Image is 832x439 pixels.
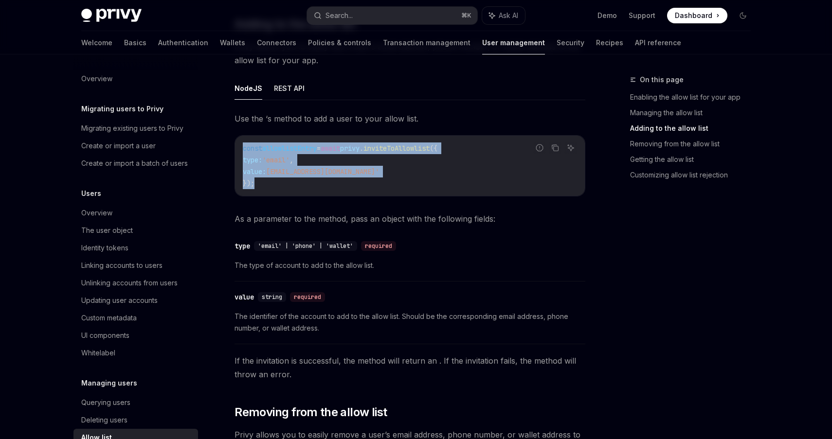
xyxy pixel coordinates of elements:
[235,260,585,271] span: The type of account to add to the allow list.
[630,105,759,121] a: Managing the allow list
[81,158,188,169] div: Create or import a batch of users
[326,10,353,21] div: Search...
[675,11,712,20] span: Dashboard
[81,277,178,289] div: Unlinking accounts from users
[549,141,561,154] button: Copy the contents from the code block
[73,70,198,88] a: Overview
[596,31,623,54] a: Recipes
[308,31,371,54] a: Policies & controls
[361,241,396,251] div: required
[81,330,129,341] div: UI components
[81,73,112,85] div: Overview
[73,344,198,362] a: Whitelabel
[635,31,681,54] a: API reference
[557,31,584,54] a: Security
[360,144,363,153] span: .
[235,212,585,226] span: As a parameter to the method, pass an object with the following fields:
[482,31,545,54] a: User management
[629,11,655,20] a: Support
[73,274,198,292] a: Unlinking accounts from users
[564,141,577,154] button: Ask AI
[290,292,325,302] div: required
[262,144,317,153] span: allowlistEntry
[81,347,115,359] div: Whitelabel
[262,293,282,301] span: string
[482,7,525,24] button: Ask AI
[667,8,727,23] a: Dashboard
[235,354,585,381] span: If the invitation is successful, the method will return an . If the invitation fails, the method ...
[533,141,546,154] button: Report incorrect code
[317,144,321,153] span: =
[735,8,751,23] button: Toggle dark mode
[158,31,208,54] a: Authentication
[81,123,183,134] div: Migrating existing users to Privy
[81,312,137,324] div: Custom metadata
[81,414,127,426] div: Deleting users
[257,31,296,54] a: Connectors
[630,89,759,105] a: Enabling the allow list for your app
[81,103,163,115] h5: Migrating users to Privy
[597,11,617,20] a: Demo
[73,137,198,155] a: Create or import a user
[73,120,198,137] a: Migrating existing users to Privy
[262,156,289,164] span: 'email'
[499,11,518,20] span: Ask AI
[630,152,759,167] a: Getting the allow list
[321,144,340,153] span: await
[243,156,262,164] span: type:
[243,179,254,188] span: });
[461,12,471,19] span: ⌘ K
[243,167,266,176] span: value:
[363,144,430,153] span: inviteToAllowlist
[243,144,262,153] span: const
[81,31,112,54] a: Welcome
[73,239,198,257] a: Identity tokens
[81,295,158,306] div: Updating user accounts
[235,404,387,420] span: Removing from the allow list
[235,311,585,334] span: The identifier of the account to add to the allow list. Should be the corresponding email address...
[81,377,137,389] h5: Managing users
[81,225,133,236] div: The user object
[640,74,684,86] span: On this page
[73,155,198,172] a: Create or import a batch of users
[258,242,353,250] span: 'email' | 'phone' | 'wallet'
[235,112,585,125] span: Use the ‘s method to add a user to your allow list.
[81,188,101,199] h5: Users
[289,156,293,164] span: ,
[81,242,128,254] div: Identity tokens
[266,167,379,176] span: [EMAIL_ADDRESS][DOMAIN_NAME]'
[73,309,198,327] a: Custom metadata
[235,77,262,100] button: NodeJS
[274,77,305,100] button: REST API
[81,140,156,152] div: Create or import a user
[73,204,198,222] a: Overview
[73,394,198,411] a: Querying users
[430,144,437,153] span: ({
[340,144,360,153] span: privy
[81,207,112,219] div: Overview
[630,167,759,183] a: Customizing allow list rejection
[630,121,759,136] a: Adding to the allow list
[235,241,250,251] div: type
[81,9,142,22] img: dark logo
[307,7,477,24] button: Search...⌘K
[630,136,759,152] a: Removing from the allow list
[124,31,146,54] a: Basics
[81,260,163,271] div: Linking accounts to users
[73,257,198,274] a: Linking accounts to users
[73,222,198,239] a: The user object
[73,292,198,309] a: Updating user accounts
[220,31,245,54] a: Wallets
[73,411,198,429] a: Deleting users
[81,397,130,408] div: Querying users
[235,292,254,302] div: value
[383,31,470,54] a: Transaction management
[73,327,198,344] a: UI components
